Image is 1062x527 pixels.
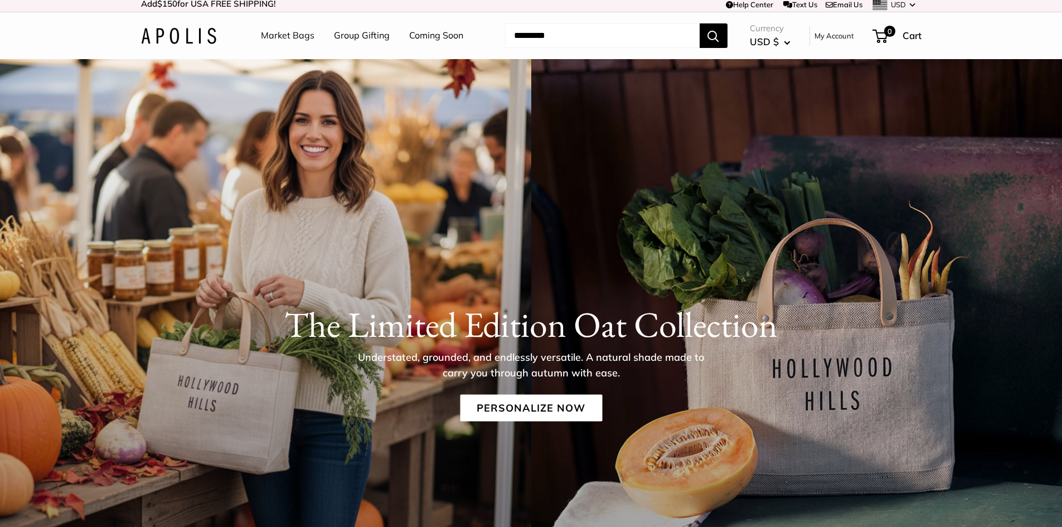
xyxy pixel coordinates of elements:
[141,28,216,44] img: Apolis
[874,27,922,45] a: 0 Cart
[350,349,712,380] p: Understated, grounded, and endlessly versatile. A natural shade made to carry you through autumn ...
[460,394,602,421] a: Personalize Now
[814,29,854,42] a: My Account
[903,30,922,41] span: Cart
[750,36,779,47] span: USD $
[750,21,791,36] span: Currency
[141,303,922,345] h1: The Limited Edition Oat Collection
[261,27,314,44] a: Market Bags
[505,23,700,48] input: Search...
[409,27,463,44] a: Coming Soon
[750,33,791,51] button: USD $
[700,23,728,48] button: Search
[334,27,390,44] a: Group Gifting
[884,26,895,37] span: 0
